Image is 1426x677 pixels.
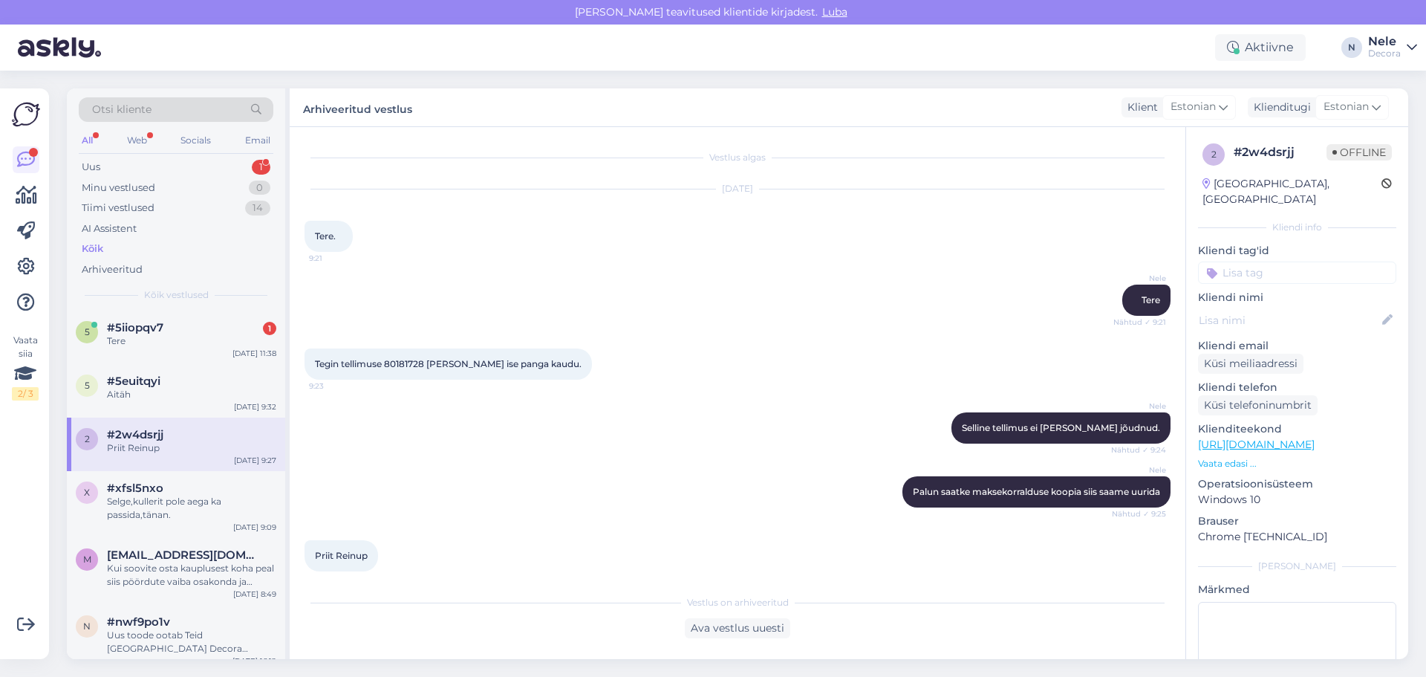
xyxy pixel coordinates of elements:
div: Socials [178,131,214,150]
label: Arhiveeritud vestlus [303,97,412,117]
a: NeleDecora [1368,36,1417,59]
span: Kõik vestlused [144,288,209,302]
span: Priit Reinup [315,550,368,561]
span: x [84,487,90,498]
p: Brauser [1198,514,1396,529]
span: Vestlus on arhiveeritud [687,596,789,609]
div: Decora [1368,48,1401,59]
span: Nähtud ✓ 9:24 [1110,444,1166,456]
span: Otsi kliente [92,102,152,117]
div: [DATE] 9:27 [234,455,276,466]
span: n [83,621,91,632]
div: AI Assistent [82,221,137,236]
span: Offline [1326,144,1392,161]
a: [URL][DOMAIN_NAME] [1198,438,1315,451]
span: #nwf9po1v [107,615,170,629]
div: 2 / 3 [12,387,39,401]
span: m [83,554,91,565]
p: Kliendi nimi [1198,290,1396,305]
div: [DATE] [305,182,1171,195]
span: Selline tellimus ei [PERSON_NAME] jõudnud. [962,422,1160,433]
p: Klienditeekond [1198,421,1396,437]
div: Email [242,131,273,150]
div: [DATE] 9:32 [234,401,276,412]
span: #xfsl5nxo [107,482,163,495]
div: [PERSON_NAME] [1198,560,1396,573]
span: Luba [818,5,852,19]
div: Kliendi info [1198,221,1396,234]
div: Aitäh [107,388,276,401]
div: Küsi telefoninumbrit [1198,395,1318,415]
div: [DATE] 16:12 [232,655,276,667]
div: [DATE] 8:49 [233,589,276,600]
p: Operatsioonisüsteem [1198,476,1396,492]
span: 9:27 [309,572,365,583]
span: Nele [1110,464,1166,476]
p: Kliendi tag'id [1198,243,1396,259]
div: Nele [1368,36,1401,48]
div: Küsi meiliaadressi [1198,354,1303,374]
input: Lisa tag [1198,262,1396,284]
div: Ava vestlus uuesti [685,618,790,638]
div: Minu vestlused [82,181,155,195]
div: [DATE] 11:38 [232,348,276,359]
span: Estonian [1324,99,1369,115]
div: Kõik [82,242,103,256]
div: Kui soovite osta kauplusest koha peal siis pöördute vaiba osakonda ja räägite seal ääristuse soovist [107,562,276,589]
span: 2 [1211,149,1217,160]
span: #5euitqyi [107,375,160,388]
span: Tere [1142,294,1160,305]
span: Palun saatke maksekorralduse koopia siis saame uurida [913,486,1160,497]
div: Priit Reinup [107,441,276,455]
p: Vaata edasi ... [1198,457,1396,470]
div: Vaata siia [12,334,39,401]
div: [GEOGRAPHIC_DATA], [GEOGRAPHIC_DATA] [1202,176,1381,207]
input: Lisa nimi [1199,312,1379,328]
span: #5iiopqv7 [107,321,163,334]
span: 9:21 [309,253,365,264]
span: 2 [85,433,90,444]
div: Uus toode ootab Teid [GEOGRAPHIC_DATA] Decora arvemüügis (kohe uksest sisse tulles vasakul esimen... [107,629,276,655]
div: Aktiivne [1215,34,1306,61]
span: 9:23 [309,380,365,392]
div: Selge,kullerit pole aega ka passida,tänan. [107,495,276,522]
div: 0 [249,181,270,195]
span: Tegin tellimuse 80181728 [PERSON_NAME] ise panga kaudu. [315,358,582,369]
p: Kliendi telefon [1198,380,1396,395]
div: Klient [1121,100,1158,115]
div: 14 [245,201,270,216]
span: Nele [1110,401,1166,412]
p: Märkmed [1198,582,1396,597]
div: Klienditugi [1248,100,1311,115]
div: Arhiveeritud [82,262,143,277]
span: Nähtud ✓ 9:25 [1110,508,1166,519]
div: All [79,131,96,150]
span: #2w4dsrjj [107,428,163,441]
span: maritapost@gmail.com [107,548,261,562]
div: N [1341,37,1362,58]
div: 1 [263,322,276,335]
div: Uus [82,160,100,175]
span: 5 [85,380,90,391]
div: Web [124,131,150,150]
span: Nele [1110,273,1166,284]
div: 1 [252,160,270,175]
div: Vestlus algas [305,151,1171,164]
span: Tere. [315,230,336,242]
div: [DATE] 9:09 [233,522,276,533]
span: Nähtud ✓ 9:21 [1110,317,1166,328]
p: Windows 10 [1198,492,1396,508]
span: 5 [85,326,90,337]
span: Estonian [1171,99,1216,115]
p: Chrome [TECHNICAL_ID] [1198,529,1396,545]
div: Tere [107,334,276,348]
div: Tiimi vestlused [82,201,154,216]
img: Askly Logo [12,100,40,129]
div: # 2w4dsrjj [1234,143,1326,161]
p: Kliendi email [1198,338,1396,354]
